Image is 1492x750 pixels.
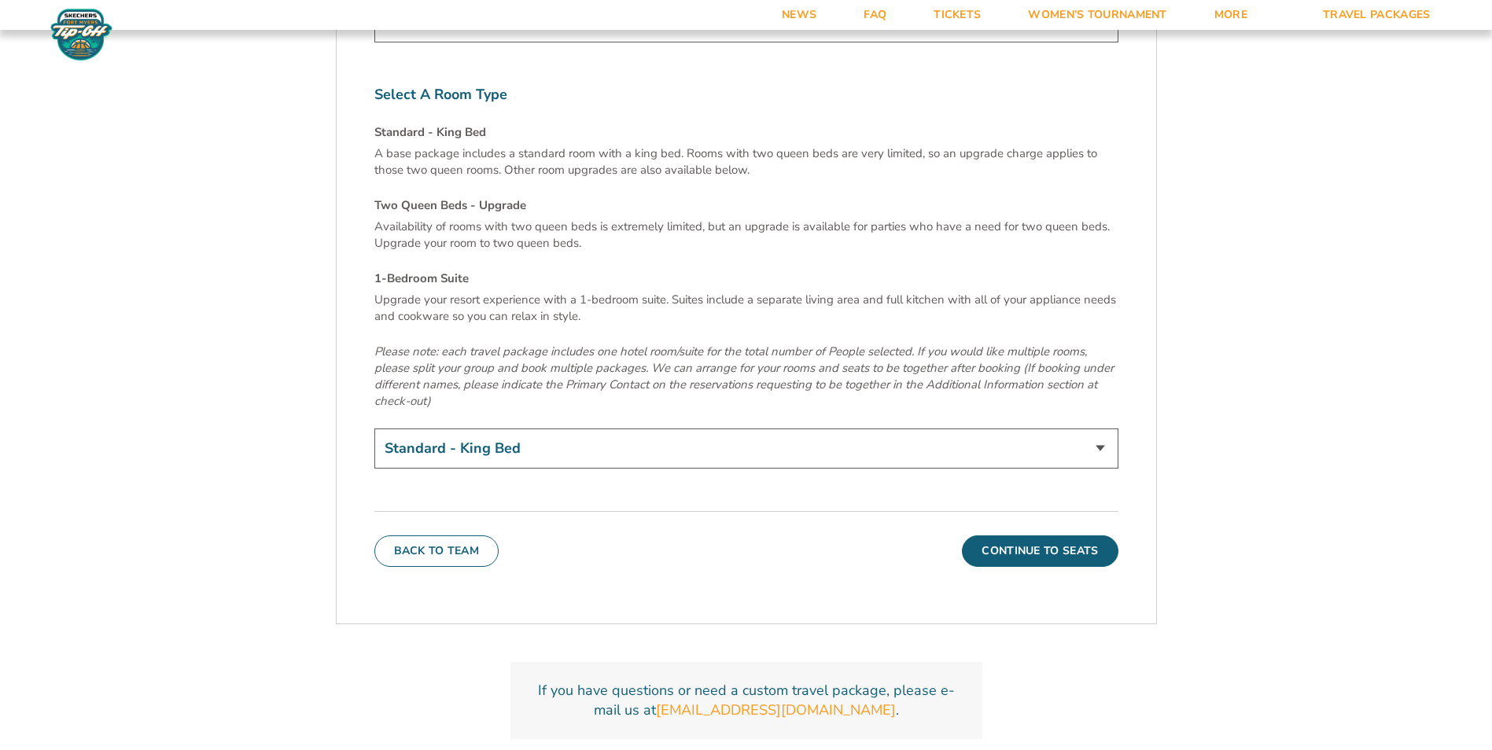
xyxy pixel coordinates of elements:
[374,344,1114,409] em: Please note: each travel package includes one hotel room/suite for the total number of People sel...
[374,292,1118,325] p: Upgrade your resort experience with a 1-bedroom suite. Suites include a separate living area and ...
[374,535,499,567] button: Back To Team
[656,700,896,720] a: [EMAIL_ADDRESS][DOMAIN_NAME]
[374,270,1118,287] h4: 1-Bedroom Suite
[374,197,1118,214] h4: Two Queen Beds - Upgrade
[374,145,1118,178] p: A base package includes a standard room with a king bed. Rooms with two queen beds are very limit...
[47,8,116,61] img: Fort Myers Tip-Off
[529,681,963,720] p: If you have questions or need a custom travel package, please e-mail us at .
[962,535,1118,567] button: Continue To Seats
[374,85,1118,105] label: Select A Room Type
[374,124,1118,141] h4: Standard - King Bed
[374,219,1118,252] p: Availability of rooms with two queen beds is extremely limited, but an upgrade is available for p...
